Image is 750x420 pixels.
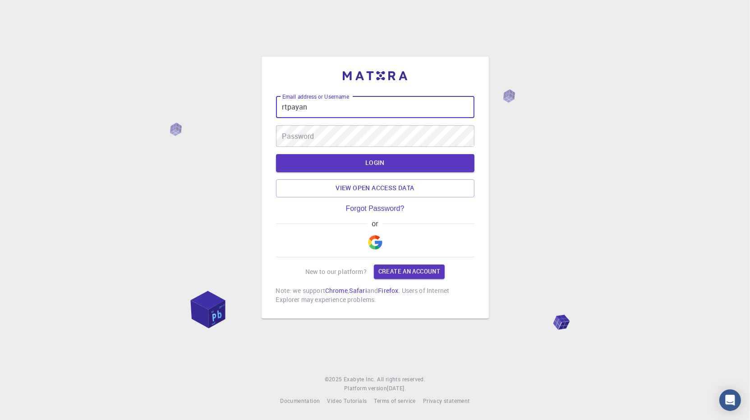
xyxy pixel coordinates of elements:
[423,397,470,406] a: Privacy statement
[374,397,415,406] a: Terms of service
[280,397,320,404] span: Documentation
[344,375,375,383] span: Exabyte Inc.
[276,286,474,304] p: Note: we support , and . Users of Internet Explorer may experience problems.
[327,397,367,404] span: Video Tutorials
[368,220,382,228] span: or
[276,154,474,172] button: LOGIN
[325,286,348,295] a: Chrome
[282,93,349,100] label: Email address or Username
[368,235,382,250] img: Google
[374,265,445,279] a: Create an account
[280,397,320,406] a: Documentation
[327,397,367,406] a: Video Tutorials
[349,286,367,295] a: Safari
[378,286,398,295] a: Firefox
[719,389,741,411] div: Open Intercom Messenger
[305,267,367,276] p: New to our platform?
[344,375,375,384] a: Exabyte Inc.
[387,384,406,392] span: [DATE] .
[387,384,406,393] a: [DATE].
[325,375,344,384] span: © 2025
[346,205,405,213] a: Forgot Password?
[374,397,415,404] span: Terms of service
[344,384,387,393] span: Platform version
[377,375,425,384] span: All rights reserved.
[276,179,474,197] a: View open access data
[423,397,470,404] span: Privacy statement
